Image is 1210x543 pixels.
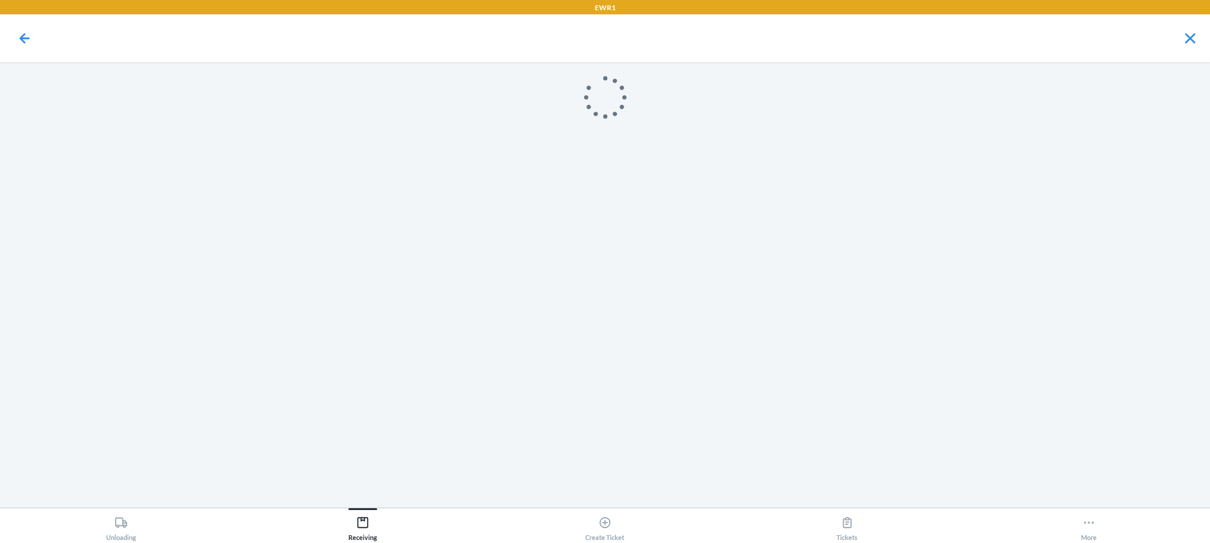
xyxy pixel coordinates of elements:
div: Tickets [836,511,857,541]
div: Receiving [348,511,377,541]
button: Tickets [726,508,968,541]
button: Receiving [242,508,484,541]
div: Create Ticket [585,511,624,541]
button: Create Ticket [484,508,726,541]
div: More [1081,511,1097,541]
div: Unloading [106,511,136,541]
button: More [968,508,1210,541]
p: EWR1 [595,2,616,13]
